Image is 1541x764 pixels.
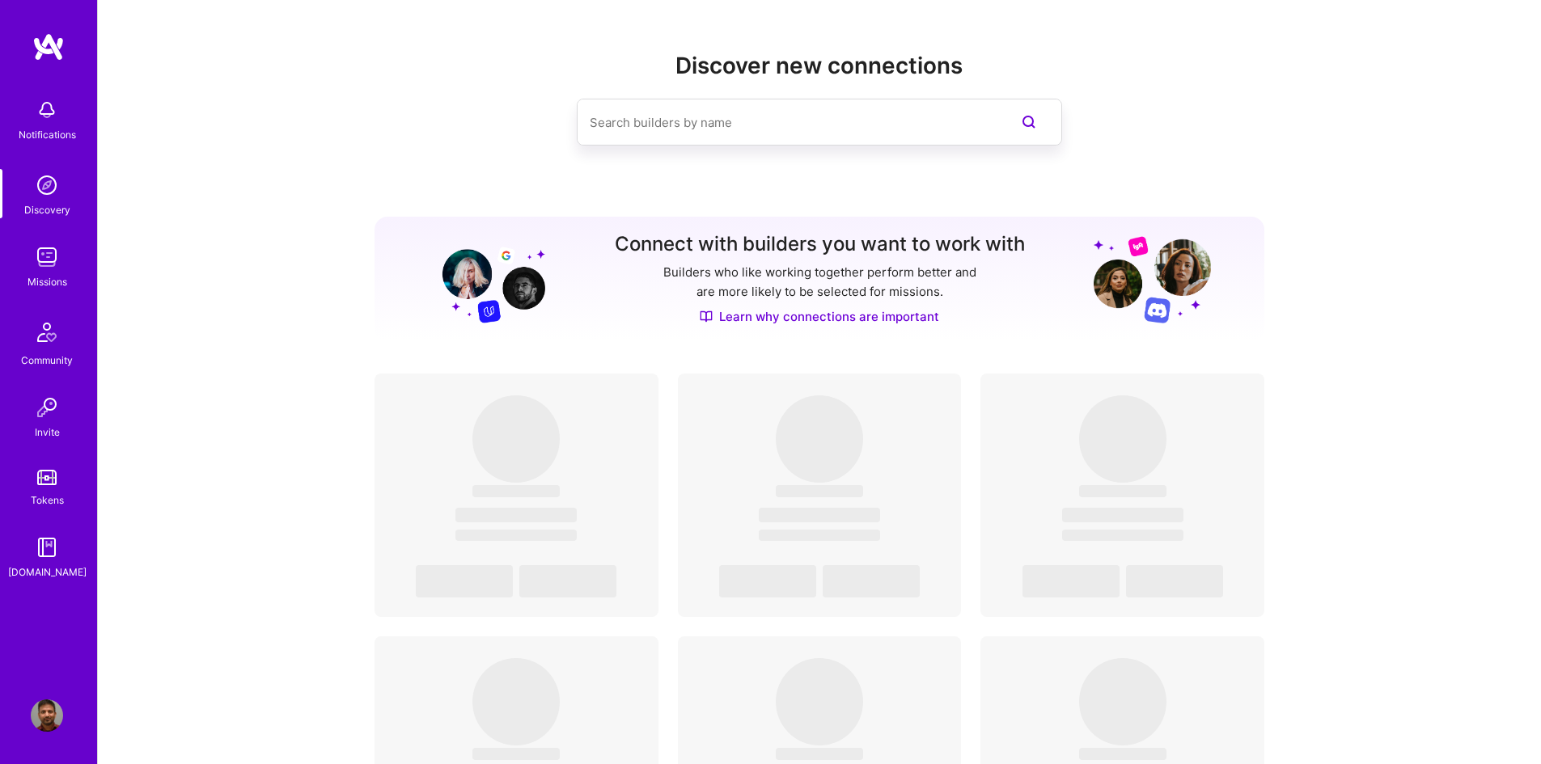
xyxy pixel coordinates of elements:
img: Discover [700,310,713,323]
h3: Connect with builders you want to work with [615,233,1025,256]
span: ‌ [416,565,513,597]
div: Tokens [31,492,64,509]
div: Invite [35,424,60,441]
img: bell [31,94,63,126]
span: ‌ [455,508,577,522]
img: Grow your network [1094,235,1211,323]
img: guide book [31,531,63,564]
img: User Avatar [31,699,63,732]
span: ‌ [776,658,863,745]
a: User Avatar [27,699,67,732]
img: logo [32,32,65,61]
span: ‌ [823,565,920,597]
img: Community [28,313,66,352]
span: ‌ [776,748,863,760]
span: ‌ [719,565,816,597]
span: ‌ [1079,658,1166,745]
i: icon SearchPurple [1019,112,1039,132]
span: ‌ [1079,395,1166,483]
span: ‌ [776,485,863,497]
span: ‌ [472,485,560,497]
img: teamwork [31,241,63,273]
div: Notifications [19,126,76,143]
img: Grow your network [428,234,545,323]
span: ‌ [1079,748,1166,760]
img: tokens [37,470,57,485]
span: ‌ [759,530,880,541]
span: ‌ [455,530,577,541]
div: [DOMAIN_NAME] [8,564,87,580]
span: ‌ [1126,565,1223,597]
span: ‌ [1079,485,1166,497]
img: discovery [31,169,63,201]
span: ‌ [472,748,560,760]
a: Learn why connections are important [700,308,939,325]
input: Search builders by name [590,102,984,143]
span: ‌ [759,508,880,522]
span: ‌ [472,658,560,745]
img: Invite [31,391,63,424]
div: Missions [28,273,67,290]
span: ‌ [1062,508,1183,522]
p: Builders who like working together perform better and are more likely to be selected for missions. [660,263,980,302]
span: ‌ [776,395,863,483]
div: Discovery [24,201,70,218]
span: ‌ [1022,565,1120,597]
span: ‌ [1062,530,1183,541]
div: Community [21,352,73,369]
span: ‌ [472,395,560,483]
span: ‌ [519,565,616,597]
h2: Discover new connections [375,53,1264,79]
